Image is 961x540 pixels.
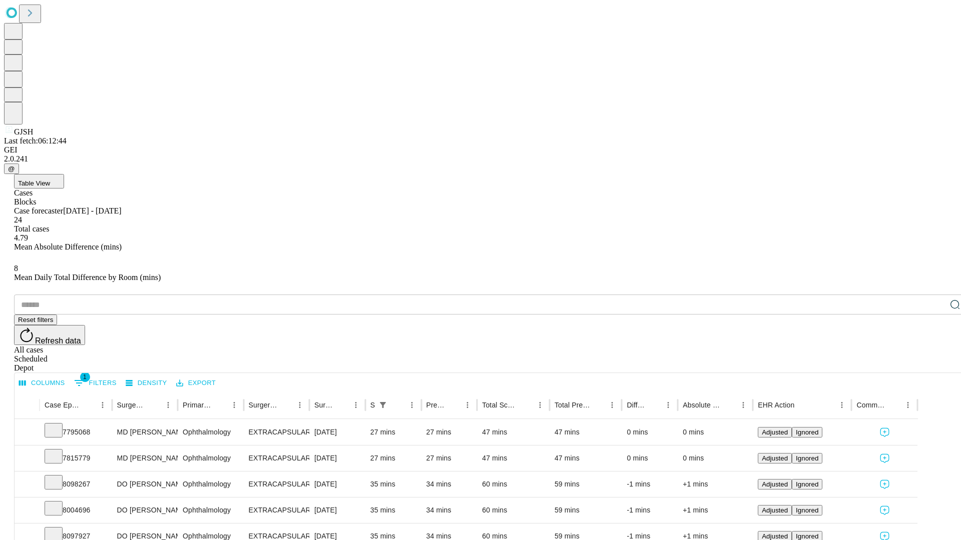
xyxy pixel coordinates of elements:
[45,401,81,409] div: Case Epic Id
[349,398,363,412] button: Menu
[796,454,818,462] span: Ignored
[533,398,547,412] button: Menu
[555,445,617,471] div: 47 mins
[376,398,390,412] div: 1 active filter
[482,471,545,497] div: 60 mins
[314,471,360,497] div: [DATE]
[161,398,175,412] button: Menu
[183,497,238,523] div: Ophthalmology
[45,445,107,471] div: 7815779
[14,264,18,272] span: 8
[370,445,416,471] div: 27 mins
[14,215,22,224] span: 24
[18,316,53,323] span: Reset filters
[555,471,617,497] div: 59 mins
[45,471,107,497] div: 8098267
[335,398,349,412] button: Sort
[736,398,750,412] button: Menu
[14,174,64,188] button: Table View
[4,163,19,174] button: @
[482,497,545,523] div: 60 mins
[683,401,721,409] div: Absolute Difference
[183,401,212,409] div: Primary Service
[14,233,28,242] span: 4.79
[426,401,446,409] div: Predicted In Room Duration
[482,419,545,445] div: 47 mins
[762,428,788,436] span: Adjusted
[762,532,788,540] span: Adjusted
[314,419,360,445] div: [DATE]
[17,375,68,391] button: Select columns
[4,154,957,163] div: 2.0.241
[117,401,146,409] div: Surgeon Name
[792,427,822,437] button: Ignored
[555,419,617,445] div: 47 mins
[796,506,818,514] span: Ignored
[123,375,170,391] button: Density
[555,497,617,523] div: 59 mins
[376,398,390,412] button: Show filters
[482,401,518,409] div: Total Scheduled Duration
[183,471,238,497] div: Ophthalmology
[482,445,545,471] div: 47 mins
[683,445,748,471] div: 0 mins
[762,454,788,462] span: Adjusted
[555,401,591,409] div: Total Predicted Duration
[45,497,107,523] div: 8004696
[683,419,748,445] div: 0 mins
[627,497,673,523] div: -1 mins
[758,479,792,489] button: Adjusted
[20,476,35,493] button: Expand
[18,179,50,187] span: Table View
[391,398,405,412] button: Sort
[405,398,419,412] button: Menu
[901,398,915,412] button: Menu
[792,453,822,463] button: Ignored
[647,398,661,412] button: Sort
[249,419,304,445] div: EXTRACAPSULAR CATARACT REMOVAL WITH [MEDICAL_DATA]
[82,398,96,412] button: Sort
[174,375,218,391] button: Export
[249,497,304,523] div: EXTRACAPSULAR CATARACT REMOVAL WITH [MEDICAL_DATA]
[14,242,122,251] span: Mean Absolute Difference (mins)
[627,445,673,471] div: 0 mins
[426,419,472,445] div: 27 mins
[792,505,822,515] button: Ignored
[249,471,304,497] div: EXTRACAPSULAR CATARACT REMOVAL WITH [MEDICAL_DATA]
[426,445,472,471] div: 27 mins
[14,206,63,215] span: Case forecaster
[227,398,241,412] button: Menu
[147,398,161,412] button: Sort
[279,398,293,412] button: Sort
[758,505,792,515] button: Adjusted
[14,273,161,281] span: Mean Daily Total Difference by Room (mins)
[370,471,416,497] div: 35 mins
[446,398,460,412] button: Sort
[627,401,646,409] div: Difference
[722,398,736,412] button: Sort
[661,398,675,412] button: Menu
[314,445,360,471] div: [DATE]
[835,398,849,412] button: Menu
[314,497,360,523] div: [DATE]
[249,445,304,471] div: EXTRACAPSULAR CATARACT REMOVAL WITH [MEDICAL_DATA]
[14,127,33,136] span: GJSH
[249,401,278,409] div: Surgery Name
[796,532,818,540] span: Ignored
[183,419,238,445] div: Ophthalmology
[35,336,81,345] span: Refresh data
[683,497,748,523] div: +1 mins
[762,506,788,514] span: Adjusted
[758,453,792,463] button: Adjusted
[683,471,748,497] div: +1 mins
[8,165,15,172] span: @
[96,398,110,412] button: Menu
[519,398,533,412] button: Sort
[370,497,416,523] div: 35 mins
[183,445,238,471] div: Ophthalmology
[20,424,35,441] button: Expand
[45,419,107,445] div: 7795068
[627,471,673,497] div: -1 mins
[887,398,901,412] button: Sort
[314,401,334,409] div: Surgery Date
